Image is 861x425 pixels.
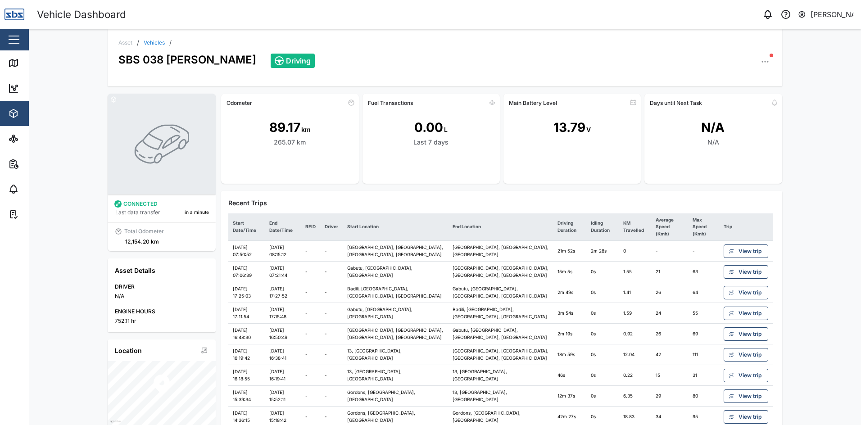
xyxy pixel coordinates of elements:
[265,241,301,262] td: [DATE] 08:15:12
[798,8,854,21] button: [PERSON_NAME]
[343,344,448,365] td: 13, [GEOGRAPHIC_DATA], [GEOGRAPHIC_DATA]
[228,386,265,407] td: [DATE] 15:39:34
[651,365,688,386] td: 15
[688,324,720,344] td: 69
[586,125,591,135] div: V
[301,303,320,324] td: -
[23,209,48,219] div: Tasks
[115,208,160,217] div: Last data transfer
[509,99,557,106] div: Main Battery Level
[719,213,772,241] th: Trip
[185,209,209,216] div: in a minute
[553,386,586,407] td: 12m 37s
[228,303,265,324] td: [DATE] 17:11:54
[651,324,688,344] td: 26
[23,58,44,68] div: Map
[688,386,720,407] td: 80
[448,282,553,303] td: Gabutu, [GEOGRAPHIC_DATA], [GEOGRAPHIC_DATA], [GEOGRAPHIC_DATA]
[413,137,449,147] div: Last 7 days
[651,386,688,407] td: 29
[650,99,702,106] div: Days until Next Task
[228,241,265,262] td: [DATE] 07:50:52
[265,324,301,344] td: [DATE] 16:50:49
[724,410,768,424] a: View trip
[688,241,720,262] td: -
[228,198,775,208] div: Recent Trips
[586,213,619,241] th: Idling Duration
[739,411,761,423] span: View trip
[320,386,343,407] td: -
[651,282,688,303] td: 26
[228,282,265,303] td: [DATE] 17:25:03
[586,303,619,324] td: 0s
[619,282,651,303] td: 1.41
[320,303,343,324] td: -
[343,324,448,344] td: [GEOGRAPHIC_DATA], [GEOGRAPHIC_DATA], [GEOGRAPHIC_DATA], [GEOGRAPHIC_DATA]
[739,245,761,258] span: View trip
[265,213,301,241] th: End Date/Time
[739,369,761,382] span: View trip
[118,40,132,45] div: Asset
[320,262,343,282] td: -
[5,5,24,24] img: Main Logo
[123,200,158,208] div: CONNECTED
[228,324,265,344] td: [DATE] 16:48:30
[115,346,142,356] div: Location
[274,137,306,147] div: 265.07 km
[37,7,126,23] div: Vehicle Dashboard
[688,213,720,241] th: Max Speed (Kmh)
[724,348,768,362] a: View trip
[448,386,553,407] td: 13, [GEOGRAPHIC_DATA], [GEOGRAPHIC_DATA]
[651,241,688,262] td: -
[124,227,164,236] div: Total Odometer
[688,282,720,303] td: 64
[586,282,619,303] td: 0s
[301,365,320,386] td: -
[688,303,720,324] td: 55
[125,238,159,246] div: 12,154.20 km
[269,118,300,137] div: 89.17
[553,118,585,137] div: 13.79
[553,241,586,262] td: 21m 52s
[724,286,768,299] a: View trip
[144,40,165,45] a: Vehicles
[301,241,320,262] td: -
[651,344,688,365] td: 42
[115,317,208,326] div: 752.11 hr
[23,159,54,169] div: Reports
[707,137,719,147] div: N/A
[448,241,553,262] td: [GEOGRAPHIC_DATA], [GEOGRAPHIC_DATA], [GEOGRAPHIC_DATA]
[688,344,720,365] td: 111
[320,241,343,262] td: -
[739,307,761,320] span: View trip
[619,303,651,324] td: 1.59
[553,282,586,303] td: 2m 49s
[320,365,343,386] td: -
[265,282,301,303] td: [DATE] 17:27:52
[586,324,619,344] td: 0s
[739,286,761,299] span: View trip
[448,324,553,344] td: Gabutu, [GEOGRAPHIC_DATA], [GEOGRAPHIC_DATA], [GEOGRAPHIC_DATA]
[343,262,448,282] td: Gabutu, [GEOGRAPHIC_DATA], [GEOGRAPHIC_DATA]
[724,369,768,382] a: View trip
[228,262,265,282] td: [DATE] 07:06:39
[118,46,256,68] div: SBS 038 [PERSON_NAME]
[320,213,343,241] th: Driver
[448,262,553,282] td: [GEOGRAPHIC_DATA], [GEOGRAPHIC_DATA], [GEOGRAPHIC_DATA], [GEOGRAPHIC_DATA]
[414,118,443,137] div: 0.00
[553,213,586,241] th: Driving Duration
[343,365,448,386] td: 13, [GEOGRAPHIC_DATA], [GEOGRAPHIC_DATA]
[133,115,190,173] img: VEHICLE photo
[688,262,720,282] td: 63
[151,373,172,397] div: Map marker
[301,262,320,282] td: -
[724,244,768,258] a: View trip
[724,307,768,320] a: View trip
[228,365,265,386] td: [DATE] 16:18:55
[553,324,586,344] td: 2m 19s
[343,282,448,303] td: Badili, [GEOGRAPHIC_DATA], [GEOGRAPHIC_DATA], [GEOGRAPHIC_DATA]
[301,344,320,365] td: -
[137,40,139,46] div: /
[286,57,311,65] span: Driving
[368,99,413,106] div: Fuel Transactions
